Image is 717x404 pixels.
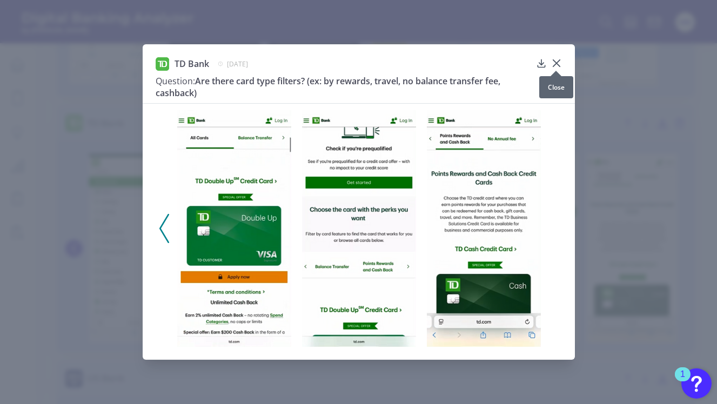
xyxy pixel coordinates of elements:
[539,76,573,98] div: Close
[680,374,685,388] div: 1
[227,59,248,69] span: [DATE]
[156,75,195,87] span: Question:
[175,58,209,70] span: TD Bank
[156,75,532,99] h3: Are there card type filters? (ex: by rewards, travel, no balance transfer fee, cashback)
[681,368,712,399] button: Open Resource Center, 1 new notification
